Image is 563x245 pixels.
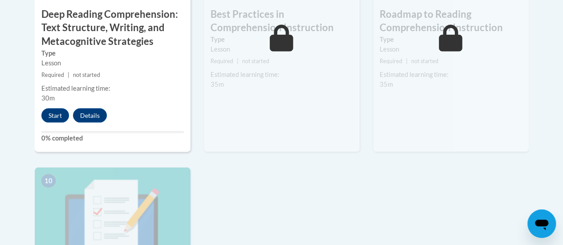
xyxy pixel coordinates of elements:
[411,58,438,64] span: not started
[204,8,360,35] h3: Best Practices in Comprehension Instruction
[41,48,184,58] label: Type
[211,35,353,44] label: Type
[35,8,190,48] h3: Deep Reading Comprehension: Text Structure, Writing, and Metacognitive Strategies
[41,84,184,93] div: Estimated learning time:
[527,209,556,238] iframe: Button to launch messaging window
[380,44,522,54] div: Lesson
[73,108,107,123] button: Details
[380,70,522,80] div: Estimated learning time:
[380,58,402,64] span: Required
[242,58,269,64] span: not started
[41,58,184,68] div: Lesson
[406,58,408,64] span: |
[41,133,184,143] label: 0% completed
[68,72,69,78] span: |
[211,44,353,54] div: Lesson
[41,94,55,102] span: 30m
[373,8,529,35] h3: Roadmap to Reading Comprehension Instruction
[211,80,224,88] span: 35m
[380,80,393,88] span: 35m
[41,174,56,188] span: 10
[211,70,353,80] div: Estimated learning time:
[380,35,522,44] label: Type
[237,58,239,64] span: |
[41,108,69,123] button: Start
[211,58,233,64] span: Required
[41,72,64,78] span: Required
[73,72,100,78] span: not started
